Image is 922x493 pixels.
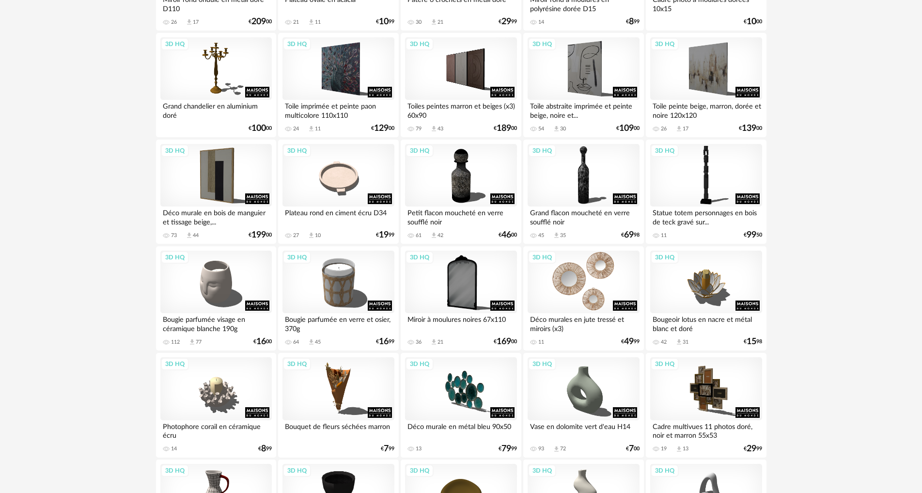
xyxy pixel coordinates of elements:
[501,18,511,25] span: 29
[744,445,762,452] div: € 99
[379,18,389,25] span: 10
[186,18,193,26] span: Download icon
[553,125,560,132] span: Download icon
[308,125,315,132] span: Download icon
[256,338,266,345] span: 16
[650,313,762,333] div: Bougeoir lotus en nacre et métal blanc et doré
[416,19,422,26] div: 30
[416,339,422,346] div: 36
[650,420,762,440] div: Cadre multivues 11 photos doré, noir et marron 55x53
[438,19,443,26] div: 21
[160,207,272,226] div: Déco murale en bois de manguier et tissage beige,...
[650,207,762,226] div: Statue totem personnages en bois de teck gravé sur...
[675,445,683,453] span: Download icon
[528,358,556,370] div: 3D HQ
[315,19,321,26] div: 11
[675,125,683,132] span: Download icon
[560,232,566,239] div: 35
[747,18,756,25] span: 10
[171,19,177,26] div: 26
[379,338,389,345] span: 16
[747,232,756,239] span: 99
[278,246,398,351] a: 3D HQ Bougie parfumée en verre et osier, 370g 64 Download icon 45 €1699
[553,232,560,239] span: Download icon
[282,100,394,119] div: Toile imprimée et peinte paon multicolore 110x110
[629,445,634,452] span: 7
[744,232,762,239] div: € 50
[406,358,434,370] div: 3D HQ
[376,232,394,239] div: € 99
[661,445,667,452] div: 19
[161,144,189,157] div: 3D HQ
[626,445,640,452] div: € 00
[416,445,422,452] div: 13
[523,33,643,138] a: 3D HQ Toile abstraite imprimée et peinte beige, noire et... 54 Download icon 30 €10900
[249,232,272,239] div: € 00
[156,33,276,138] a: 3D HQ Grand chandelier en aluminium doré €10000
[171,445,177,452] div: 14
[282,313,394,333] div: Bougie parfumée en verre et osier, 370g
[560,445,566,452] div: 72
[646,140,766,244] a: 3D HQ Statue totem personnages en bois de teck gravé sur... 11 €9950
[381,445,394,452] div: € 99
[405,420,516,440] div: Déco murale en métal bleu 90x50
[401,246,521,351] a: 3D HQ Miroir à moulures noires 67x110 36 Download icon 21 €16900
[401,33,521,138] a: 3D HQ Toiles peintes marron et beiges (x3) 60x90 79 Download icon 43 €18900
[283,38,311,50] div: 3D HQ
[650,100,762,119] div: Toile peinte beige, marron, dorée et noire 120x120
[675,338,683,346] span: Download icon
[661,232,667,239] div: 11
[528,144,556,157] div: 3D HQ
[523,246,643,351] a: 3D HQ Déco murales en jute tressé et miroirs (x3) 11 €4999
[249,18,272,25] div: € 00
[499,18,517,25] div: € 99
[523,353,643,458] a: 3D HQ Vase en dolomite vert d'eau H14 93 Download icon 72 €700
[497,125,511,132] span: 189
[430,125,438,132] span: Download icon
[258,445,272,452] div: € 99
[283,358,311,370] div: 3D HQ
[282,420,394,440] div: Bouquet de fleurs séchées marron
[160,100,272,119] div: Grand chandelier en aluminium doré
[747,445,756,452] span: 29
[186,232,193,239] span: Download icon
[253,338,272,345] div: € 00
[538,19,544,26] div: 14
[188,338,196,346] span: Download icon
[161,464,189,477] div: 3D HQ
[406,144,434,157] div: 3D HQ
[315,126,321,132] div: 11
[528,251,556,264] div: 3D HQ
[661,339,667,346] div: 42
[308,232,315,239] span: Download icon
[624,232,634,239] span: 69
[538,126,544,132] div: 54
[624,338,634,345] span: 49
[315,232,321,239] div: 10
[196,339,202,346] div: 77
[438,232,443,239] div: 42
[278,140,398,244] a: 3D HQ Plateau rond en ciment écru D34 27 Download icon 10 €1999
[282,207,394,226] div: Plateau rond en ciment écru D34
[651,38,679,50] div: 3D HQ
[406,251,434,264] div: 3D HQ
[406,38,434,50] div: 3D HQ
[249,125,272,132] div: € 00
[621,232,640,239] div: € 98
[538,445,544,452] div: 93
[251,18,266,25] span: 209
[293,232,299,239] div: 27
[171,232,177,239] div: 73
[293,339,299,346] div: 64
[430,18,438,26] span: Download icon
[619,125,634,132] span: 109
[283,251,311,264] div: 3D HQ
[315,339,321,346] div: 45
[651,358,679,370] div: 3D HQ
[651,144,679,157] div: 3D HQ
[160,420,272,440] div: Photophore corail en céramique écru
[261,445,266,452] span: 8
[438,126,443,132] div: 43
[528,313,639,333] div: Déco murales en jute tressé et miroirs (x3)
[646,246,766,351] a: 3D HQ Bougeoir lotus en nacre et métal blanc et doré 42 Download icon 31 €1598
